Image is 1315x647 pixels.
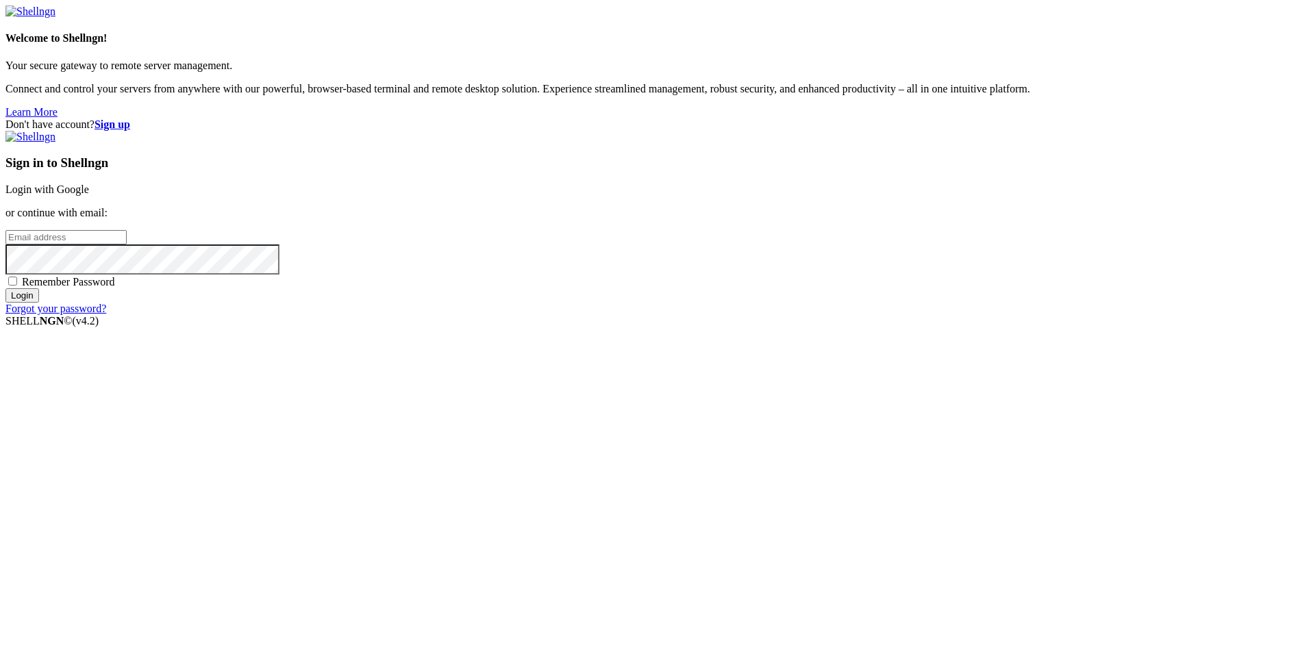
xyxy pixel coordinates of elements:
[8,277,17,286] input: Remember Password
[5,32,1310,45] h4: Welcome to Shellngn!
[95,118,130,130] a: Sign up
[40,315,64,327] b: NGN
[22,276,115,288] span: Remember Password
[5,207,1310,219] p: or continue with email:
[5,315,99,327] span: SHELL ©
[5,155,1310,170] h3: Sign in to Shellngn
[5,106,58,118] a: Learn More
[5,183,89,195] a: Login with Google
[73,315,99,327] span: 4.2.0
[5,131,55,143] img: Shellngn
[5,288,39,303] input: Login
[5,118,1310,131] div: Don't have account?
[5,60,1310,72] p: Your secure gateway to remote server management.
[5,5,55,18] img: Shellngn
[5,230,127,244] input: Email address
[5,83,1310,95] p: Connect and control your servers from anywhere with our powerful, browser-based terminal and remo...
[5,303,106,314] a: Forgot your password?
